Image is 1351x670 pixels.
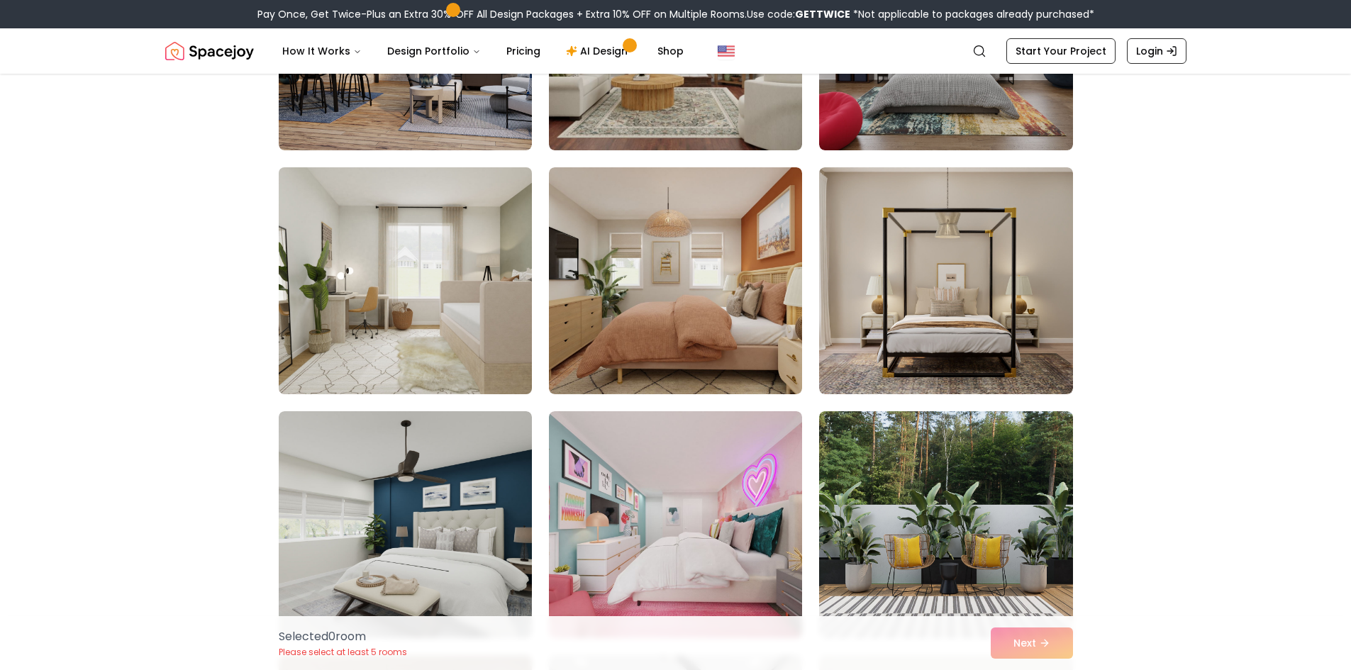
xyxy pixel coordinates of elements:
img: Spacejoy Logo [165,37,254,65]
img: Room room-24 [819,411,1072,638]
a: Start Your Project [1006,38,1116,64]
button: Design Portfolio [376,37,492,65]
span: *Not applicable to packages already purchased* [850,7,1094,21]
div: Pay Once, Get Twice-Plus an Extra 30% OFF All Design Packages + Extra 10% OFF on Multiple Rooms. [257,7,1094,21]
img: Room room-19 [272,162,538,400]
img: Room room-22 [279,411,532,638]
p: Selected 0 room [279,628,407,645]
img: Room room-23 [549,411,802,638]
nav: Global [165,28,1186,74]
p: Please select at least 5 rooms [279,647,407,658]
a: Shop [646,37,695,65]
img: Room room-20 [549,167,802,394]
a: Spacejoy [165,37,254,65]
a: Pricing [495,37,552,65]
button: How It Works [271,37,373,65]
b: GETTWICE [795,7,850,21]
nav: Main [271,37,695,65]
img: Room room-21 [819,167,1072,394]
span: Use code: [747,7,850,21]
img: United States [718,43,735,60]
a: AI Design [555,37,643,65]
a: Login [1127,38,1186,64]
